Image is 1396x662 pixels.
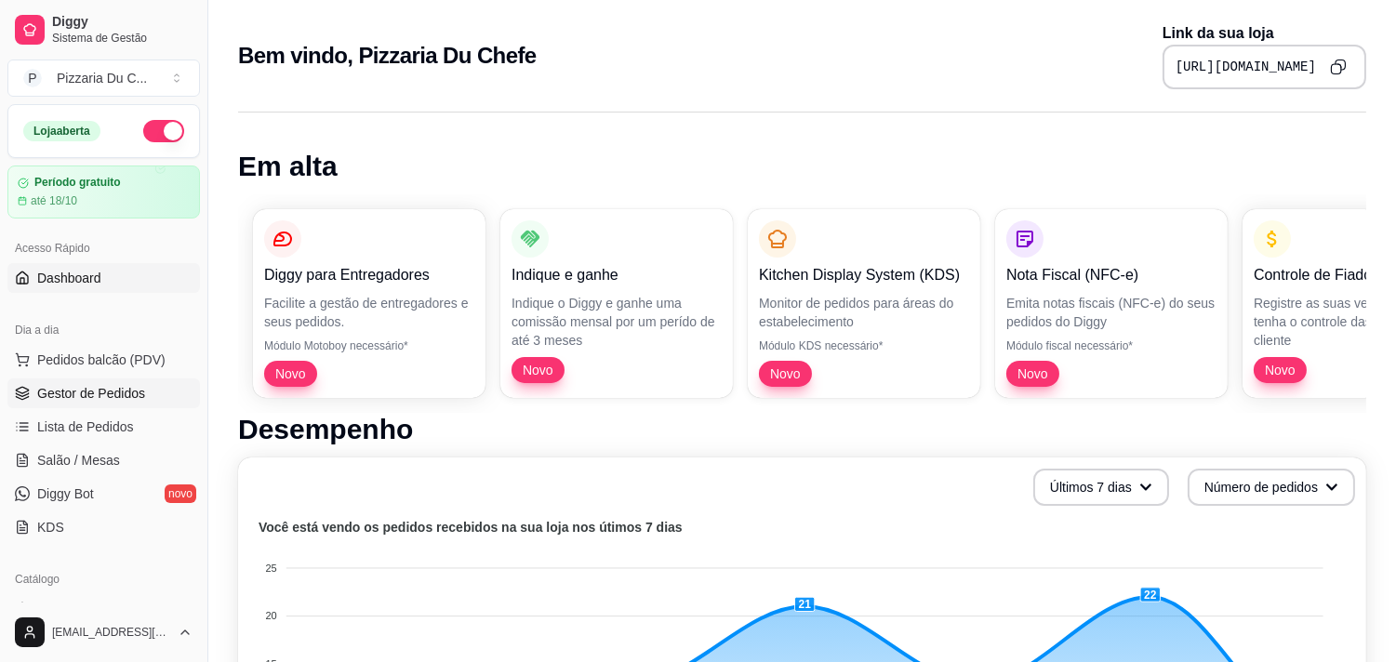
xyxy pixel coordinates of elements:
h2: Bem vindo, Pizzaria Du Chefe [238,41,537,71]
button: Número de pedidos [1188,469,1355,506]
p: Monitor de pedidos para áreas do estabelecimento [759,294,969,331]
a: DiggySistema de Gestão [7,7,200,52]
span: [EMAIL_ADDRESS][DOMAIN_NAME] [52,625,170,640]
span: Novo [1257,361,1303,379]
div: Loja aberta [23,121,100,141]
span: Novo [515,361,561,379]
span: Sistema de Gestão [52,31,193,46]
p: Link da sua loja [1163,22,1366,45]
p: Indique e ganhe [512,264,722,286]
button: Indique e ganheIndique o Diggy e ganhe uma comissão mensal por um perído de até 3 mesesNovo [500,209,733,398]
span: Produtos [37,600,89,618]
p: Emita notas fiscais (NFC-e) do seus pedidos do Diggy [1006,294,1217,331]
p: Indique o Diggy e ganhe uma comissão mensal por um perído de até 3 meses [512,294,722,350]
span: P [23,69,42,87]
p: Nota Fiscal (NFC-e) [1006,264,1217,286]
p: Módulo KDS necessário* [759,338,969,353]
span: Diggy [52,14,193,31]
p: Módulo fiscal necessário* [1006,338,1217,353]
p: Diggy para Entregadores [264,264,474,286]
a: Diggy Botnovo [7,479,200,509]
button: Últimos 7 dias [1033,469,1169,506]
button: [EMAIL_ADDRESS][DOMAIN_NAME] [7,610,200,655]
article: até 18/10 [31,193,77,208]
button: Kitchen Display System (KDS)Monitor de pedidos para áreas do estabelecimentoMódulo KDS necessário... [748,209,980,398]
span: Lista de Pedidos [37,417,134,436]
span: Pedidos balcão (PDV) [37,351,166,369]
button: Copy to clipboard [1323,52,1353,82]
span: Salão / Mesas [37,451,120,470]
div: Catálogo [7,564,200,594]
button: Nota Fiscal (NFC-e)Emita notas fiscais (NFC-e) do seus pedidos do DiggyMódulo fiscal necessário*Novo [995,209,1228,398]
tspan: 25 [266,563,277,574]
pre: [URL][DOMAIN_NAME] [1176,58,1316,76]
span: Novo [268,364,313,383]
p: Módulo Motoboy necessário* [264,338,474,353]
h1: Desempenho [238,413,1366,446]
tspan: 20 [266,610,277,621]
a: Produtos [7,594,200,624]
button: Select a team [7,60,200,97]
a: Dashboard [7,263,200,293]
a: KDS [7,512,200,542]
span: Gestor de Pedidos [37,384,145,403]
span: Novo [763,364,808,383]
button: Diggy para EntregadoresFacilite a gestão de entregadores e seus pedidos.Módulo Motoboy necessário... [253,209,485,398]
span: Novo [1010,364,1056,383]
span: Diggy Bot [37,484,94,503]
span: Dashboard [37,269,101,287]
a: Salão / Mesas [7,445,200,475]
button: Alterar Status [143,120,184,142]
a: Período gratuitoaté 18/10 [7,165,200,218]
div: Dia a dia [7,315,200,345]
a: Lista de Pedidos [7,412,200,442]
div: Pizzaria Du C ... [57,69,147,87]
text: Você está vendo os pedidos recebidos na sua loja nos útimos 7 dias [259,521,683,536]
button: Pedidos balcão (PDV) [7,345,200,375]
h1: Em alta [238,150,1366,183]
p: Kitchen Display System (KDS) [759,264,969,286]
article: Período gratuito [34,176,121,190]
p: Facilite a gestão de entregadores e seus pedidos. [264,294,474,331]
div: Acesso Rápido [7,233,200,263]
span: KDS [37,518,64,536]
a: Gestor de Pedidos [7,378,200,408]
